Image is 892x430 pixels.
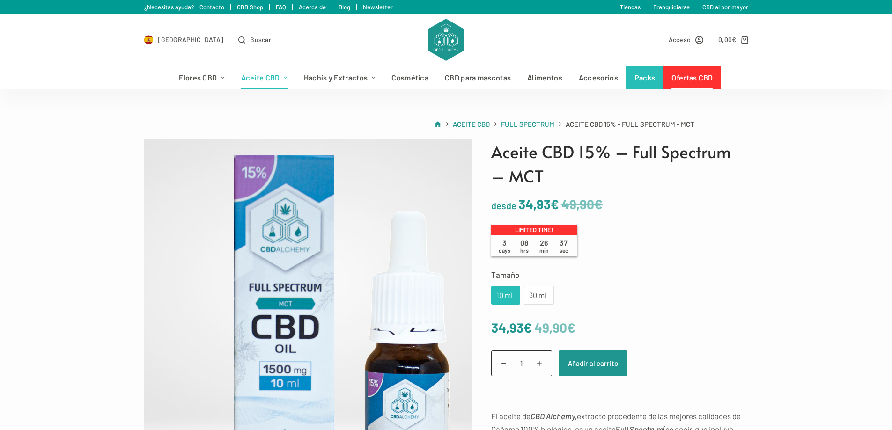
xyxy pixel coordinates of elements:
[144,34,224,45] a: Select Country
[702,3,748,11] a: CBD al por mayor
[237,3,263,11] a: CBD Shop
[499,247,510,254] span: days
[491,225,577,235] p: Limited time!
[383,66,437,89] a: Cosmética
[551,196,559,212] span: €
[718,36,737,44] bdi: 0,00
[238,34,271,45] button: Abrir formulario de búsqueda
[491,139,748,189] h1: Aceite CBD 15% – Full Spectrum – MCT
[171,66,233,89] a: Flores CBD
[669,34,691,45] span: Acceso
[233,66,295,89] a: Aceite CBD
[491,350,552,376] input: Cantidad de productos
[339,3,350,11] a: Blog
[144,35,154,44] img: ES Flag
[561,196,603,212] bdi: 49,90
[171,66,721,89] nav: Menú de cabecera
[523,320,532,335] span: €
[518,196,559,212] bdi: 34,93
[566,118,694,130] span: Aceite CBD 15% - Full Spectrum - MCT
[495,238,515,254] span: 3
[520,247,529,254] span: hrs
[653,3,690,11] a: Franquiciarse
[519,66,571,89] a: Alimentos
[250,34,271,45] span: Buscar
[559,350,627,376] button: Añadir al carrito
[437,66,519,89] a: CBD para mascotas
[626,66,663,89] a: Packs
[594,196,603,212] span: €
[453,120,490,128] span: Aceite CBD
[363,3,393,11] a: Newsletter
[276,3,286,11] a: FAQ
[501,118,554,130] a: Full Spectrum
[718,34,748,45] a: Carro de compra
[567,320,575,335] span: €
[158,34,223,45] span: [GEOGRAPHIC_DATA]
[531,411,577,421] strong: CBD Alchemy,
[560,247,568,254] span: sec
[501,120,554,128] span: Full Spectrum
[732,36,736,44] span: €
[530,289,548,301] div: 30 mL
[491,268,748,281] label: Tamaño
[491,200,516,211] span: desde
[144,3,224,11] a: ¿Necesitas ayuda? Contacto
[620,3,641,11] a: Tiendas
[534,320,575,335] bdi: 49,90
[491,320,532,335] bdi: 34,93
[295,66,383,89] a: Hachís y Extractos
[515,238,534,254] span: 08
[534,238,554,254] span: 26
[570,66,626,89] a: Accesorios
[554,238,574,254] span: 37
[539,247,549,254] span: min
[428,19,464,61] img: CBD Alchemy
[663,66,721,89] a: Ofertas CBD
[299,3,326,11] a: Acerca de
[497,289,515,301] div: 10 mL
[669,34,704,45] a: Acceso
[453,118,490,130] a: Aceite CBD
